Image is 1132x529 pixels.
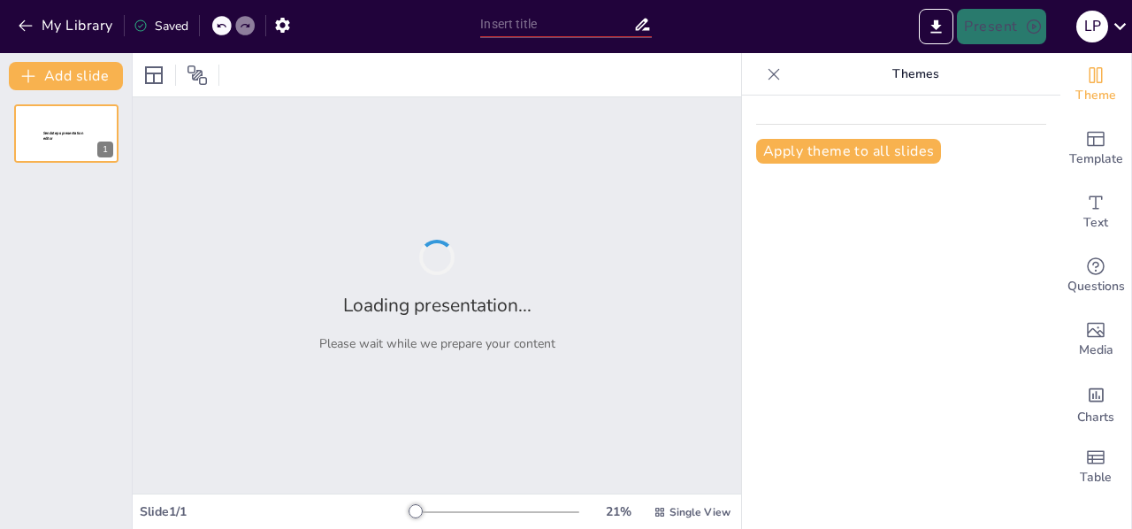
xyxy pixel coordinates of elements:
div: Add charts and graphs [1060,372,1131,435]
span: Charts [1077,408,1114,427]
div: Change the overall theme [1060,53,1131,117]
button: Export to PowerPoint [919,9,953,44]
span: Position [187,65,208,86]
span: Sendsteps presentation editor [43,131,83,141]
button: My Library [13,11,120,40]
div: Saved [134,18,188,34]
div: 1 [14,104,119,163]
p: Please wait while we prepare your content [319,335,555,352]
span: Questions [1067,277,1125,296]
div: Layout [140,61,168,89]
span: Theme [1075,86,1116,105]
div: Add a table [1060,435,1131,499]
span: Text [1083,213,1108,233]
div: Slide 1 / 1 [140,503,409,520]
div: Get real-time input from your audience [1060,244,1131,308]
button: Present [957,9,1045,44]
button: Apply theme to all slides [756,139,941,164]
input: Insert title [480,11,632,37]
button: Add slide [9,62,123,90]
div: 1 [97,142,113,157]
span: Media [1079,341,1113,360]
h2: Loading presentation... [343,293,532,318]
span: Template [1069,149,1123,169]
div: Add images, graphics, shapes or video [1060,308,1131,372]
span: Table [1080,468,1112,487]
p: Themes [788,53,1043,96]
div: Add ready made slides [1060,117,1131,180]
div: 21 % [597,503,639,520]
span: Single View [669,505,730,519]
div: Add text boxes [1060,180,1131,244]
button: L P [1076,9,1108,44]
div: L P [1076,11,1108,42]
